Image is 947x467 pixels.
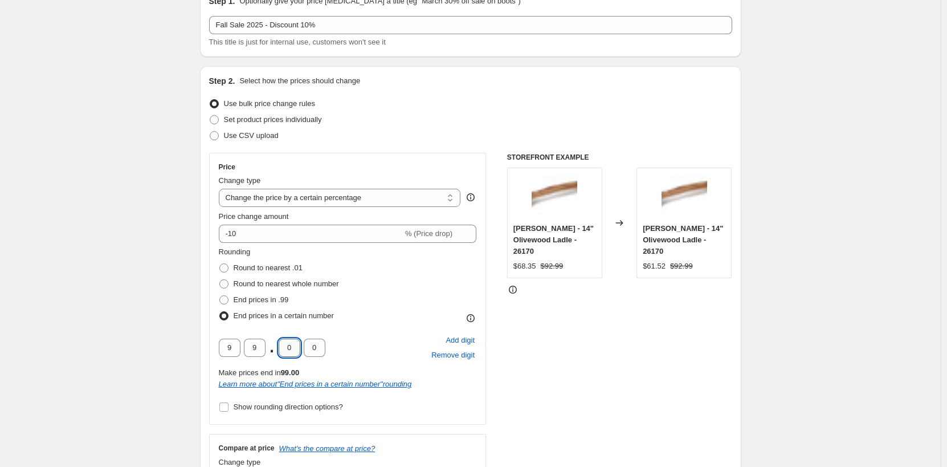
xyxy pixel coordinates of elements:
span: This title is just for internal use, customers won't see it [209,38,386,46]
div: help [465,192,476,203]
span: Round to nearest .01 [234,263,303,272]
span: Show rounding direction options? [234,403,343,411]
i: Learn more about " End prices in a certain number " rounding [219,380,412,388]
span: % (Price drop) [405,229,452,238]
span: End prices in .99 [234,295,289,304]
div: $68.35 [513,261,536,272]
input: 30% off holiday sale [209,16,732,34]
img: Berard-14-Olivewood-Ladle-26170_80x.jpg [662,174,707,220]
input: ﹡ [279,339,300,357]
button: What's the compare at price? [279,444,375,453]
img: Berard-14-Olivewood-Ladle-26170_80x.jpg [532,174,577,220]
span: Remove digit [431,350,475,361]
h3: Price [219,163,235,172]
span: . [269,339,275,357]
button: Remove placeholder [430,348,476,363]
span: Add digit [446,335,475,346]
button: Add placeholder [444,333,476,348]
span: End prices in a certain number [234,311,334,320]
span: Make prices end in [219,368,300,377]
a: Learn more about"End prices in a certain number"rounding [219,380,412,388]
span: [PERSON_NAME] - 14" Olivewood Ladle - 26170 [513,224,594,255]
span: Change type [219,458,261,466]
span: Use CSV upload [224,131,279,140]
span: Set product prices individually [224,115,322,124]
span: Price change amount [219,212,289,221]
div: $61.52 [643,261,666,272]
strike: $92.99 [541,261,564,272]
h3: Compare at price [219,444,275,453]
input: ﹡ [219,339,240,357]
strike: $92.99 [670,261,693,272]
span: Round to nearest whole number [234,279,339,288]
input: ﹡ [244,339,266,357]
span: Use bulk price change rules [224,99,315,108]
h2: Step 2. [209,75,235,87]
span: Rounding [219,247,251,256]
input: -15 [219,225,403,243]
b: 99.00 [281,368,300,377]
span: [PERSON_NAME] - 14" Olivewood Ladle - 26170 [643,224,723,255]
input: ﹡ [304,339,325,357]
span: Change type [219,176,261,185]
p: Select how the prices should change [239,75,360,87]
h6: STOREFRONT EXAMPLE [507,153,732,162]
